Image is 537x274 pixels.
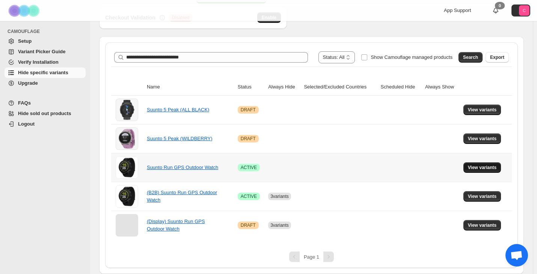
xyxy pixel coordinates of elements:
div: 0 [495,2,505,9]
th: Name [145,79,235,96]
a: Hide sold out products [5,108,86,119]
span: ACTIVE [241,193,257,199]
button: View variants [463,105,501,115]
img: Suunto Run GPS Outdoor Watch [116,156,138,179]
span: Variant Picker Guide [18,49,65,54]
span: Verify Installation [18,59,59,65]
span: View variants [468,136,497,142]
a: Verify Installation [5,57,86,67]
a: Hide specific variants [5,67,86,78]
th: Always Hide [266,79,302,96]
span: Export [490,54,504,60]
span: Show Camouflage managed products [371,54,453,60]
th: Scheduled Hide [379,79,423,96]
a: Suunto 5 Peak (ALL BLACK) [147,107,209,112]
span: Avatar with initials C [519,5,529,16]
a: Suunto 5 Peak (WILDBERRY) [147,136,213,141]
a: 0 [492,7,499,14]
a: Variant Picker Guide [5,46,86,57]
a: FAQs [5,98,86,108]
span: DRAFT [241,107,256,113]
span: Hide sold out products [18,111,71,116]
img: Camouflage [6,0,44,21]
span: App Support [444,7,471,13]
span: Upgrade [18,80,38,86]
span: View variants [468,222,497,228]
span: DRAFT [241,222,256,228]
button: Avatar with initials C [511,4,530,16]
th: Selected/Excluded Countries [302,79,378,96]
span: 3 variants [270,223,289,228]
button: Search [459,52,483,63]
button: Export [486,52,509,63]
a: Suunto Run GPS Outdoor Watch [147,165,218,170]
span: Hide specific variants [18,70,68,75]
nav: Pagination [111,252,512,262]
span: DRAFT [241,136,256,142]
th: Always Show [423,79,461,96]
span: ACTIVE [241,165,257,171]
a: (Display) Suunto Run GPS Outdoor Watch [147,219,205,232]
span: View variants [468,107,497,113]
div: Select variants individually [99,6,524,274]
span: Logout [18,121,35,127]
span: Setup [18,38,32,44]
img: (B2B) Suunto Run GPS Outdoor Watch [116,185,138,208]
button: View variants [463,162,501,173]
span: Search [463,54,478,60]
button: View variants [463,133,501,144]
button: View variants [463,220,501,231]
span: 3 variants [270,194,289,199]
a: Setup [5,36,86,46]
text: C [523,8,526,13]
span: FAQs [18,100,31,106]
span: Page 1 [304,254,319,260]
a: Logout [5,119,86,129]
a: Upgrade [5,78,86,88]
span: CAMOUFLAGE [8,28,86,34]
span: View variants [468,165,497,171]
img: Suunto 5 Peak (WILDBERRY) [116,127,138,150]
div: 打開聊天 [505,244,528,267]
span: View variants [468,193,497,199]
img: Suunto 5 Peak (ALL BLACK) [116,99,138,121]
th: Status [235,79,266,96]
a: (B2B) Suunto Run GPS Outdoor Watch [147,190,217,203]
button: View variants [463,191,501,202]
